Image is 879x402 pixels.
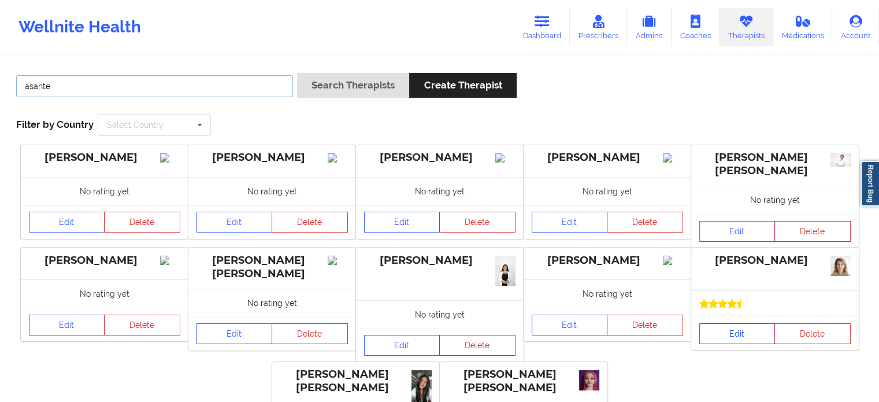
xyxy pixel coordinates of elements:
[29,212,105,233] a: Edit
[579,370,599,390] img: 331d03be-3db0-4f71-a8d2-8a62a7af0709_f55c8837-60a0-4645-8831-66a04c8df36d458565990_87169412169148...
[570,8,627,46] a: Prescribers
[532,151,683,164] div: [PERSON_NAME]
[532,315,608,335] a: Edit
[672,8,719,46] a: Coaches
[532,254,683,267] div: [PERSON_NAME]
[364,254,515,267] div: [PERSON_NAME]
[495,153,515,163] img: Image%2Fplaceholer-image.png
[514,8,570,46] a: Dashboard
[328,153,348,163] img: Image%2Fplaceholer-image.png
[495,256,515,285] img: b0beec91-14b5-4ffb-acfd-bd7c0d8b763e_9d1d215c-27ad-4b64-b032-8366d6fc7657IMG_8589.jpg
[272,212,348,233] button: Delete
[196,323,273,344] a: Edit
[699,323,776,344] a: Edit
[691,186,859,214] div: No rating yet
[699,221,776,242] a: Edit
[774,323,851,344] button: Delete
[699,254,851,267] div: [PERSON_NAME]
[830,153,851,167] img: 4b212c42-b37d-48fd-aba2-cbbc7c8963f2_606e0f39-2333-41b9-bdbf-45a299ba90f6IMG_0256-2.jpg
[29,254,180,267] div: [PERSON_NAME]
[196,151,348,164] div: [PERSON_NAME]
[188,289,356,317] div: No rating yet
[196,254,348,281] div: [PERSON_NAME] [PERSON_NAME]
[830,256,851,276] img: d84b3219-2ccb-4d2b-9d0b-1fdebd739c99passportprint.jpg
[272,323,348,344] button: Delete
[607,315,683,335] button: Delete
[107,121,164,129] div: Select Country
[29,151,180,164] div: [PERSON_NAME]
[104,212,180,233] button: Delete
[364,212,440,233] a: Edit
[832,8,879,46] a: Account
[532,212,608,233] a: Edit
[699,151,851,178] div: [PERSON_NAME] [PERSON_NAME]
[104,315,180,335] button: Delete
[663,256,683,265] img: Image%2Fplaceholer-image.png
[719,8,773,46] a: Therapists
[196,212,273,233] a: Edit
[21,279,188,308] div: No rating yet
[439,335,515,356] button: Delete
[188,177,356,205] div: No rating yet
[29,315,105,335] a: Edit
[524,177,691,205] div: No rating yet
[16,75,293,97] input: Search Keywords
[364,335,440,356] a: Edit
[774,221,851,242] button: Delete
[280,368,432,394] div: [PERSON_NAME] [PERSON_NAME]
[364,151,515,164] div: [PERSON_NAME]
[160,256,180,265] img: Image%2Fplaceholer-image.png
[21,177,188,205] div: No rating yet
[439,212,515,233] button: Delete
[663,153,683,163] img: Image%2Fplaceholer-image.png
[773,8,833,46] a: Medications
[356,177,524,205] div: No rating yet
[409,73,516,98] button: Create Therapist
[861,161,879,206] a: Report Bug
[297,73,409,98] button: Search Therapists
[607,212,683,233] button: Delete
[328,256,348,265] img: Image%2Fplaceholer-image.png
[356,300,524,329] div: No rating yet
[524,279,691,308] div: No rating yet
[448,368,599,394] div: [PERSON_NAME] [PERSON_NAME]
[626,8,672,46] a: Admins
[16,119,94,130] span: Filter by Country
[160,153,180,163] img: Image%2Fplaceholer-image.png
